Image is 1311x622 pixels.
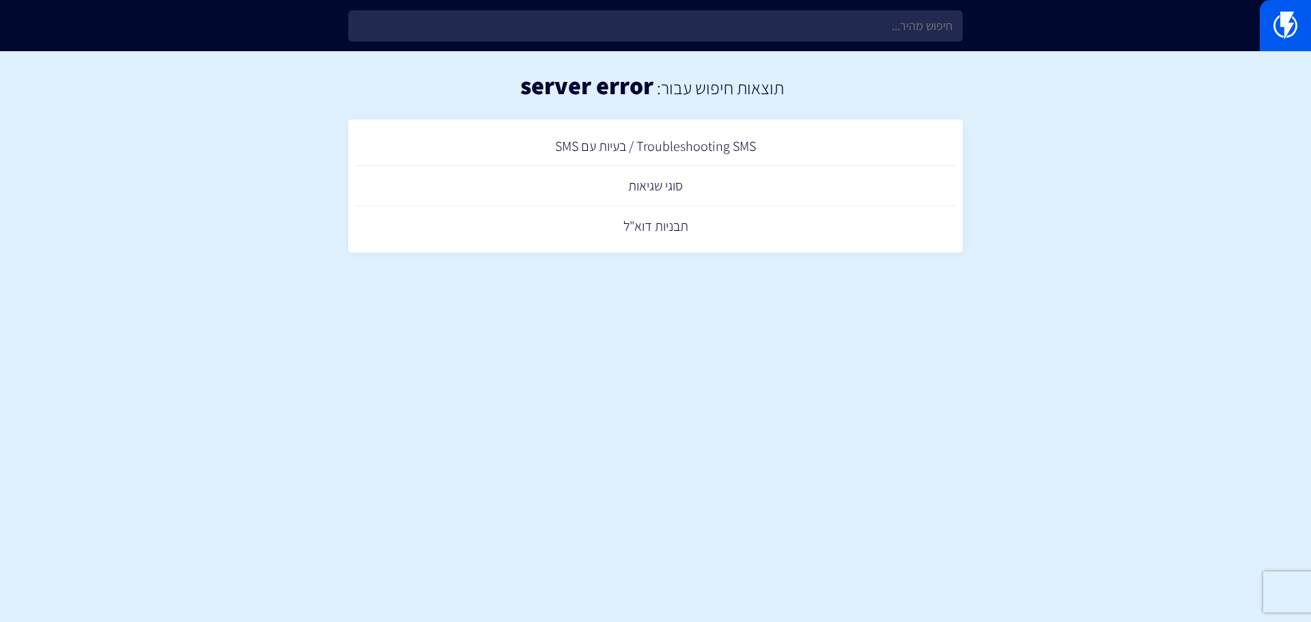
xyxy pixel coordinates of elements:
a: Troubleshooting SMS / בעיות עם SMS [355,126,956,167]
input: חיפוש מהיר... [348,10,963,42]
h2: תוצאות חיפוש עבור: [653,78,784,98]
h1: server error [520,72,653,99]
a: תבניות דוא"ל [355,206,956,246]
a: סוגי שגיאות [355,166,956,206]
